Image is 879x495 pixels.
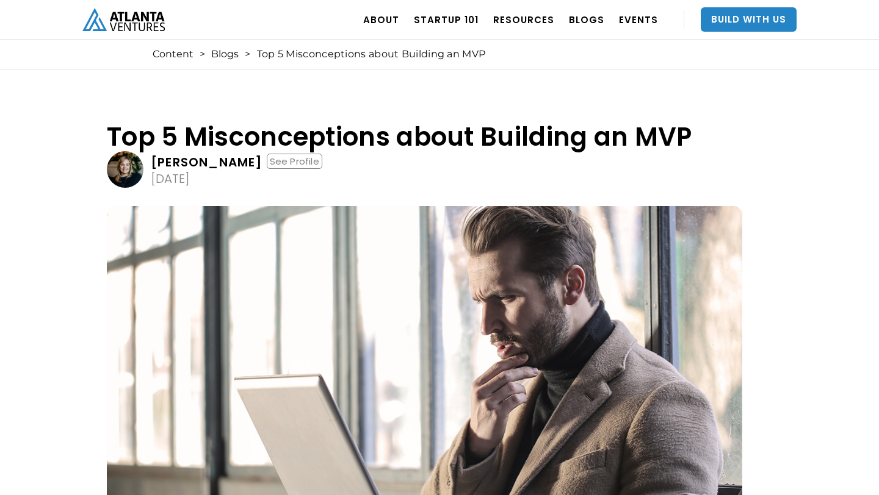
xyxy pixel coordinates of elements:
a: Content [153,48,194,60]
div: See Profile [267,154,322,169]
a: [PERSON_NAME]See Profile[DATE] [107,151,742,188]
div: [PERSON_NAME] [151,156,263,168]
a: BLOGS [569,2,604,37]
a: Startup 101 [414,2,479,37]
a: EVENTS [619,2,658,37]
div: Top 5 Misconceptions about Building an MVP [257,48,486,60]
div: [DATE] [151,173,190,185]
div: > [200,48,205,60]
a: Blogs [211,48,239,60]
a: RESOURCES [493,2,554,37]
a: Build With Us [701,7,797,32]
a: ABOUT [363,2,399,37]
div: > [245,48,250,60]
h1: Top 5 Misconceptions about Building an MVP [107,123,742,151]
